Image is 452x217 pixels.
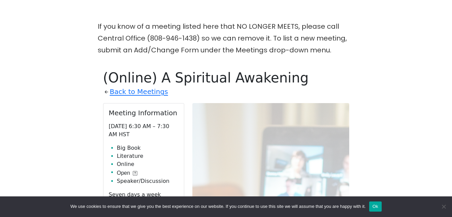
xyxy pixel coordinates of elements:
button: Open [117,169,137,177]
a: Back to Meetings [110,86,168,98]
span: Open [117,169,130,177]
li: Literature [117,152,179,160]
button: Ok [369,201,382,212]
h1: (Online) A Spiritual Awakening [103,70,349,86]
li: Online [117,160,179,168]
p: [DATE] 6:30 AM – 7:30 AM HST [109,122,179,139]
li: Speaker/Discussion [117,177,179,185]
span: We use cookies to ensure that we give you the best experience on our website. If you continue to ... [70,203,365,210]
h2: Meeting Information [109,109,179,117]
p: If you know of a meeting listed here that NO LONGER MEETS, please call Central Office (808-946-14... [98,21,355,56]
li: Big Book [117,144,179,152]
p: Seven days a week [DATE] - [DATE] at 6:30 AM-7:30am. [109,191,179,215]
span: No [440,203,447,210]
